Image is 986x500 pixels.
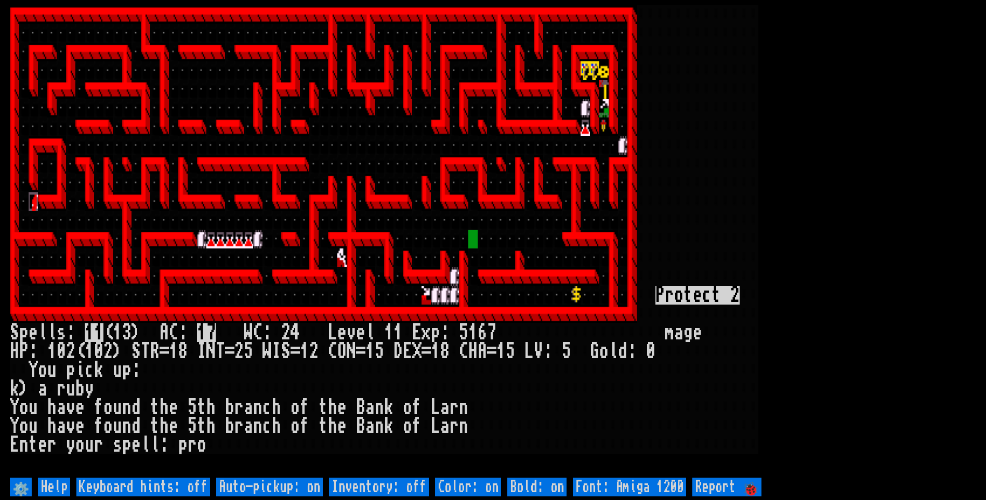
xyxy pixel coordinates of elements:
[487,342,496,361] div: =
[487,323,496,342] div: 7
[38,478,70,496] input: Help
[113,323,122,342] div: 1
[47,361,57,379] div: u
[29,323,38,342] div: e
[459,398,468,417] div: n
[169,342,178,361] div: 1
[590,342,599,361] div: G
[57,398,66,417] div: a
[85,342,94,361] div: 1
[66,323,75,342] div: :
[103,342,113,361] div: 2
[66,417,75,436] div: v
[197,323,206,342] mark: 1
[365,398,375,417] div: a
[75,379,85,398] div: b
[47,417,57,436] div: h
[75,417,85,436] div: e
[244,323,253,342] div: W
[562,342,571,361] div: 5
[103,417,113,436] div: o
[47,342,57,361] div: 1
[66,342,75,361] div: 2
[309,342,319,361] div: 2
[272,342,281,361] div: I
[122,398,132,417] div: n
[132,398,141,417] div: d
[94,323,103,342] mark: 1
[356,398,365,417] div: B
[627,342,637,361] div: :
[328,323,337,342] div: L
[319,398,328,417] div: t
[47,323,57,342] div: l
[655,286,665,305] mark: P
[435,478,501,496] input: Color: on
[524,342,534,361] div: L
[10,323,19,342] div: S
[225,398,234,417] div: b
[347,323,356,342] div: v
[94,342,103,361] div: 0
[57,417,66,436] div: a
[431,342,440,361] div: 1
[141,342,150,361] div: T
[206,398,216,417] div: h
[496,342,506,361] div: 1
[103,323,113,342] div: (
[206,417,216,436] div: h
[85,379,94,398] div: y
[573,478,686,496] input: Font: Amiga 1200
[197,417,206,436] div: t
[122,361,132,379] div: p
[122,417,132,436] div: n
[66,398,75,417] div: v
[38,323,47,342] div: l
[10,398,19,417] div: Y
[683,286,693,305] mark: t
[422,323,431,342] div: x
[674,286,683,305] mark: o
[384,417,393,436] div: k
[272,417,281,436] div: h
[365,342,375,361] div: 1
[702,286,712,305] mark: c
[281,342,291,361] div: S
[730,286,740,305] mark: 2
[38,361,47,379] div: o
[206,342,216,361] div: N
[113,436,122,454] div: s
[393,342,403,361] div: D
[300,342,309,361] div: 1
[356,417,365,436] div: B
[57,323,66,342] div: s
[94,398,103,417] div: f
[478,323,487,342] div: 6
[674,323,683,342] div: a
[281,323,291,342] div: 2
[150,342,160,361] div: R
[234,342,244,361] div: 2
[440,398,450,417] div: a
[384,323,393,342] div: 1
[10,436,19,454] div: E
[234,417,244,436] div: r
[66,436,75,454] div: y
[160,342,169,361] div: =
[459,323,468,342] div: 5
[188,398,197,417] div: 5
[85,361,94,379] div: c
[253,398,262,417] div: n
[216,342,225,361] div: T
[618,342,627,361] div: d
[206,323,216,342] mark: 7
[450,398,459,417] div: r
[300,417,309,436] div: f
[262,398,272,417] div: c
[150,398,160,417] div: t
[169,323,178,342] div: C
[253,417,262,436] div: n
[169,417,178,436] div: e
[160,398,169,417] div: h
[178,323,188,342] div: :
